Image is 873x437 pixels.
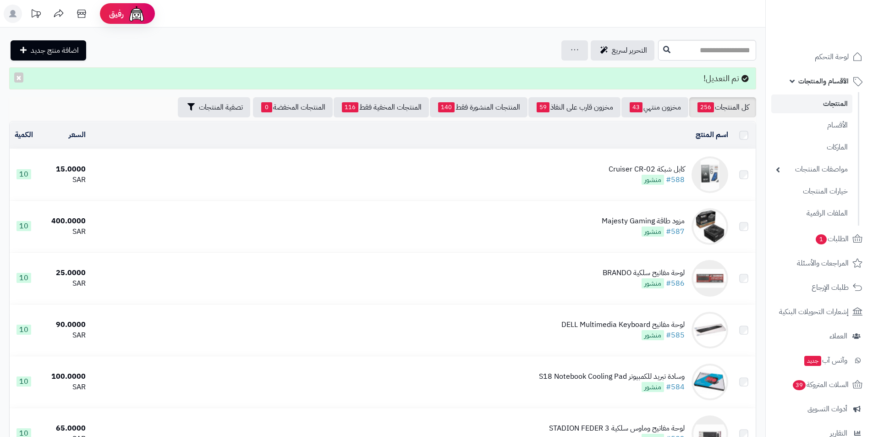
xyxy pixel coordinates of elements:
a: #586 [666,278,685,289]
div: كابل شبكة Cruiser CR-02 [609,164,685,175]
span: التحرير لسريع [612,45,647,56]
a: مخزون قارب على النفاذ59 [528,97,620,117]
div: تم التعديل! [9,67,756,89]
img: لوحة مفاتيح DELL Multimedia Keyboard [692,312,728,348]
span: الأقسام والمنتجات [798,75,849,88]
div: SAR [42,382,86,393]
span: منشور [642,382,664,392]
span: 39 [793,380,806,390]
div: 65.0000 [42,423,86,434]
span: 10 [16,376,31,387]
span: السلات المتروكة [792,378,849,391]
span: 10 [16,325,31,335]
span: منشور [642,330,664,340]
div: مزود طاقة Majesty Gaming [602,216,685,227]
span: اضافة منتج جديد [31,45,79,56]
a: المراجعات والأسئلة [771,252,868,274]
div: لوحة مفاتيح سلكية BRANDO [603,268,685,278]
img: كابل شبكة Cruiser CR-02 [692,156,728,193]
a: المنتجات المخفضة0 [253,97,333,117]
a: السعر [69,129,86,140]
div: وسادة تبريد للكمبيوتر S18 Notebook Cooling Pad [539,371,685,382]
div: SAR [42,227,86,237]
div: SAR [42,330,86,341]
div: 15.0000 [42,164,86,175]
a: لوحة التحكم [771,46,868,68]
a: السلات المتروكة39 [771,374,868,396]
a: كل المنتجات256 [689,97,756,117]
a: #588 [666,174,685,185]
a: اضافة منتج جديد [11,40,86,61]
span: إشعارات التحويلات البنكية [779,305,849,318]
a: أدوات التسويق [771,398,868,420]
a: مخزون منتهي43 [621,97,688,117]
button: تصفية المنتجات [178,97,250,117]
a: اسم المنتج [696,129,728,140]
a: الكمية [15,129,33,140]
img: ai-face.png [127,5,146,23]
div: لوحة مفاتيح وماوس سلكية STADION FEDER 3 [549,423,685,434]
span: 140 [438,102,455,112]
button: × [14,72,23,83]
div: 400.0000 [42,216,86,227]
span: 10 [16,221,31,231]
span: العملاء [829,330,847,343]
span: منشور [642,227,664,237]
div: لوحة مفاتيح DELL Multimedia Keyboard [561,320,685,330]
span: طلبات الإرجاع [812,281,849,294]
a: الطلبات1 [771,228,868,250]
a: #584 [666,382,685,393]
a: العملاء [771,325,868,347]
a: #587 [666,226,685,237]
a: المنتجات المخفية فقط116 [334,97,429,117]
span: 59 [537,102,549,112]
img: logo-2.png [811,26,864,45]
a: الأقسام [771,116,852,135]
div: SAR [42,175,86,185]
span: 10 [16,169,31,179]
span: 10 [16,273,31,283]
span: منشور [642,175,664,185]
div: 25.0000 [42,268,86,278]
a: تحديثات المنصة [24,5,47,25]
a: خيارات المنتجات [771,182,852,201]
span: رفيق [109,8,124,19]
div: 90.0000 [42,320,86,330]
span: 116 [342,102,358,112]
span: لوحة التحكم [815,50,849,63]
span: 0 [261,102,272,112]
img: لوحة مفاتيح سلكية BRANDO [692,260,728,297]
a: مواصفات المنتجات [771,160,852,179]
div: SAR [42,278,86,289]
span: 256 [697,102,714,112]
a: إشعارات التحويلات البنكية [771,301,868,323]
span: 43 [630,102,642,112]
img: مزود طاقة Majesty Gaming [692,208,728,245]
a: وآتس آبجديد [771,349,868,371]
span: جديد [804,356,821,366]
a: المنتجات [771,94,852,113]
img: وسادة تبريد للكمبيوتر S18 Notebook Cooling Pad [692,364,728,400]
a: #585 [666,330,685,341]
span: 1 [816,234,827,244]
span: أدوات التسويق [807,403,847,415]
span: الطلبات [815,232,849,245]
a: الملفات الرقمية [771,204,852,223]
a: التحرير لسريع [591,40,654,61]
a: الماركات [771,138,852,157]
span: وآتس آب [803,354,847,367]
span: المراجعات والأسئلة [797,257,849,270]
span: منشور [642,278,664,288]
a: المنتجات المنشورة فقط140 [430,97,527,117]
a: طلبات الإرجاع [771,277,868,299]
div: 100.0000 [42,371,86,382]
span: تصفية المنتجات [199,102,243,113]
